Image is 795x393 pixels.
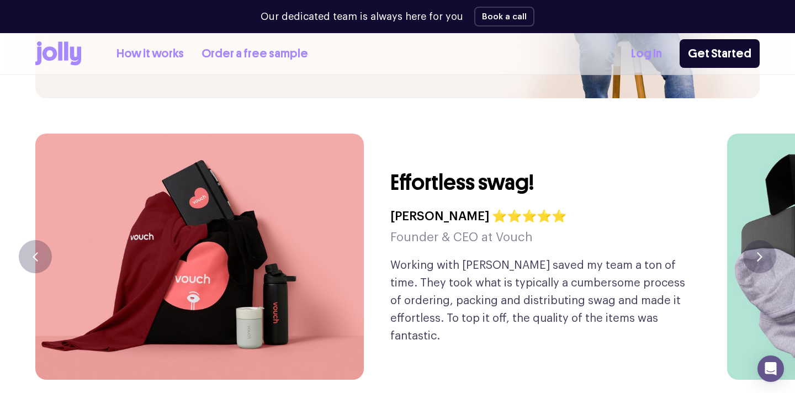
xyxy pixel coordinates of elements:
h3: Effortless swag! [390,168,534,197]
a: Log In [631,45,662,63]
p: Our dedicated team is always here for you [261,9,463,24]
a: Get Started [680,39,760,68]
p: Working with [PERSON_NAME] saved my team a ton of time. They took what is typically a cumbersome ... [390,257,692,345]
a: Order a free sample [202,45,308,63]
h4: [PERSON_NAME] ⭐⭐⭐⭐⭐ [390,206,566,227]
div: Open Intercom Messenger [757,355,784,382]
h5: Founder & CEO at Vouch [390,227,566,248]
button: Book a call [474,7,534,26]
a: How it works [116,45,184,63]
